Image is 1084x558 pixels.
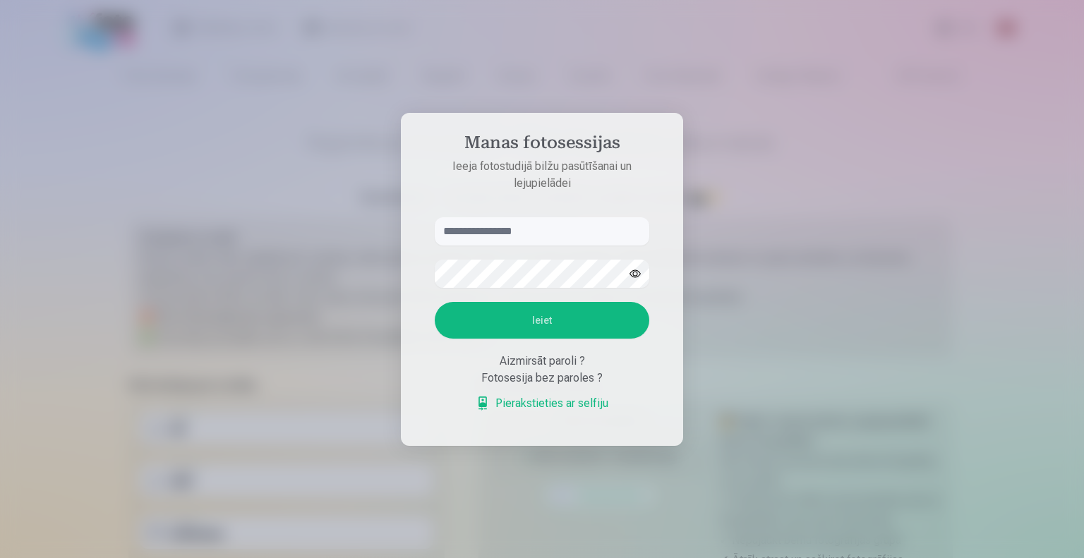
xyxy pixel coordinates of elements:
[476,395,608,412] a: Pierakstieties ar selfiju
[435,370,649,387] div: Fotosesija bez paroles ?
[421,158,663,192] p: Ieeja fotostudijā bilžu pasūtīšanai un lejupielādei
[421,133,663,158] h4: Manas fotosessijas
[435,302,649,339] button: Ieiet
[435,353,649,370] div: Aizmirsāt paroli ?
